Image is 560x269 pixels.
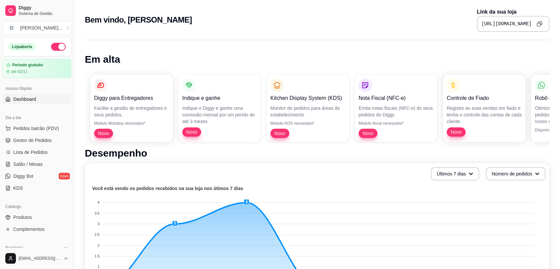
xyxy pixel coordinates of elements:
span: Lista de Pedidos [13,149,48,156]
span: KDS [13,185,23,191]
p: Módulo fiscal necessário* [359,121,433,126]
p: Facilite a gestão de entregadores e seus pedidos. [94,105,169,118]
p: Link da sua loja [477,8,549,16]
span: Novo [95,130,112,137]
button: Últimos 7 dias [431,167,479,180]
p: Módulo KDS necessário* [270,121,345,126]
tspan: 1.5 [94,254,99,258]
span: Novo [272,130,288,137]
span: Relatórios [5,245,23,250]
a: DiggySistema de Gestão [3,3,71,19]
p: Nota Fiscal (NFC-e) [359,94,433,102]
h2: Bem vindo, [PERSON_NAME] [85,15,192,25]
span: Salão / Mesas [13,161,43,168]
a: Lista de Pedidos [3,147,71,158]
div: Loja aberta [8,43,36,50]
a: Gestor de Pedidos [3,135,71,146]
button: Copy to clipboard [534,19,544,29]
article: até 02/11 [11,69,28,74]
button: Número de pedidos [486,167,545,180]
tspan: 2.5 [94,233,99,236]
text: Você está vendo os pedidos recebidos na sua loja nos útimos 7 dias [92,186,243,191]
h1: Desempenho [85,147,549,159]
span: Novo [448,129,464,135]
p: Indique e ganhe [182,94,257,102]
pre: [URL][DOMAIN_NAME] [481,21,532,27]
tspan: 1 [97,265,99,269]
article: Período gratuito [12,63,43,68]
span: [EMAIL_ADDRESS][DOMAIN_NAME] [19,256,61,261]
tspan: 2 [97,243,99,247]
p: Diggy para Entregadores [94,94,169,102]
span: Complementos [13,226,44,233]
div: Catálogo [3,201,71,212]
a: Produtos [3,212,71,223]
button: Pedidos balcão (PDV) [3,123,71,134]
span: Pedidos balcão (PDV) [13,125,59,132]
h1: Em alta [85,53,549,65]
span: Novo [360,130,376,137]
p: Emita notas fiscais (NFC-e) do seus pedidos do Diggy [359,105,433,118]
div: [PERSON_NAME] ... [20,25,62,31]
a: Complementos [3,224,71,235]
button: Controle de FiadoRegistre as suas vendas em fiado e tenha o controle das contas de cada clienteNovo [443,75,526,142]
p: Registre as suas vendas em fiado e tenha o controle das contas de cada cliente [447,105,522,125]
p: Indique o Diggy e ganhe uma comissão mensal por um perído de até 3 meses [182,105,257,125]
span: Diggy [19,5,69,11]
p: Controle de Fiado [447,94,522,102]
tspan: 3.5 [94,211,99,215]
p: Módulo Motoboy necessário* [94,121,169,126]
button: Select a team [3,21,71,34]
p: Monitor de pedidos para áreas do estabelecimento [270,105,345,118]
a: Período gratuitoaté 02/11 [3,59,71,78]
a: Salão / Mesas [3,159,71,169]
button: Nota Fiscal (NFC-e)Emita notas fiscais (NFC-e) do seus pedidos do DiggyMódulo fiscal necessário*Novo [355,75,437,142]
div: Acesso Rápido [3,83,71,94]
div: Dia a dia [3,112,71,123]
button: [EMAIL_ADDRESS][DOMAIN_NAME] [3,250,71,266]
button: Diggy para EntregadoresFacilite a gestão de entregadores e seus pedidos.Módulo Motoboy necessário... [90,75,173,142]
span: Sistema de Gestão [19,11,69,16]
button: Alterar Status [51,43,66,51]
button: Kitchen Display System (KDS)Monitor de pedidos para áreas do estabelecimentoMódulo KDS necessário... [266,75,349,142]
span: Gestor de Pedidos [13,137,52,144]
span: Produtos [13,214,32,221]
tspan: 4 [97,200,99,204]
button: Indique e ganheIndique o Diggy e ganhe uma comissão mensal por um perído de até 3 mesesNovo [178,75,261,142]
a: Diggy Botnovo [3,171,71,181]
span: Dashboard [13,96,36,102]
span: Novo [184,129,200,135]
tspan: 3 [97,222,99,226]
span: Diggy Bot [13,173,33,179]
span: D [8,25,15,31]
a: KDS [3,183,71,193]
a: Dashboard [3,94,71,104]
p: Kitchen Display System (KDS) [270,94,345,102]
